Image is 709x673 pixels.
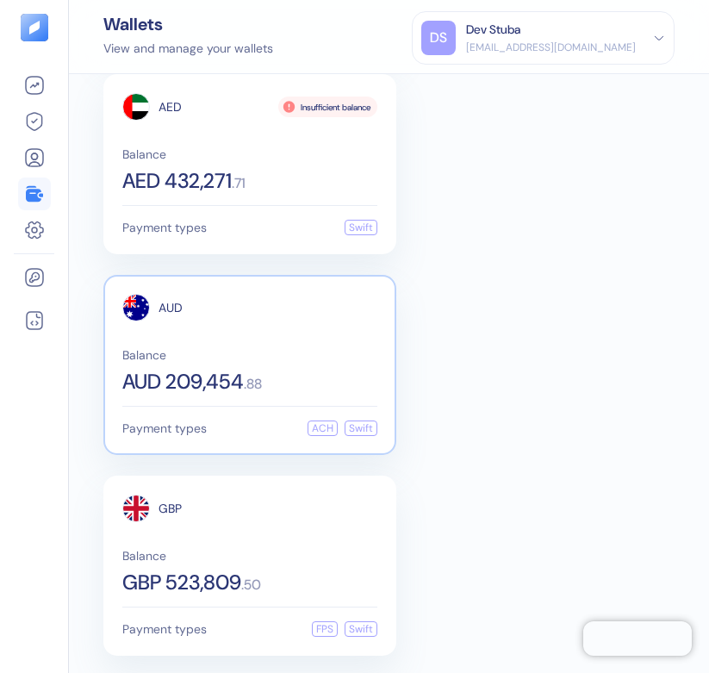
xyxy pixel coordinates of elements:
[122,148,377,160] span: Balance
[18,220,51,240] a: Settings
[345,220,377,235] div: Swift
[278,97,377,117] div: Insufficient balance
[159,502,182,514] span: GBP
[18,267,51,288] a: API Keys
[122,623,207,635] span: Payment types
[103,40,273,58] div: View and manage your wallets
[18,184,51,204] a: Wallets
[345,421,377,436] div: Swift
[122,349,377,361] span: Balance
[122,572,241,593] span: GBP 523,809
[122,371,244,392] span: AUD 209,454
[583,621,692,656] iframe: Chatra live chat
[18,75,51,96] a: Overview
[21,14,48,41] img: logo-tablet-V2.svg
[122,171,232,191] span: AED 432,271
[122,550,377,562] span: Balance
[103,16,273,33] div: Wallets
[345,621,377,637] div: Swift
[244,377,262,391] span: . 88
[308,421,338,436] div: ACH
[159,101,182,113] span: AED
[232,177,246,190] span: . 71
[466,40,636,55] div: [EMAIL_ADDRESS][DOMAIN_NAME]
[18,147,51,168] a: Customers
[18,111,51,132] a: Hedges
[122,221,207,234] span: Payment types
[312,621,338,637] div: FPS
[159,302,183,314] span: AUD
[241,578,261,592] span: . 50
[122,422,207,434] span: Payment types
[466,21,520,39] div: Dev Stuba
[421,21,456,55] div: DS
